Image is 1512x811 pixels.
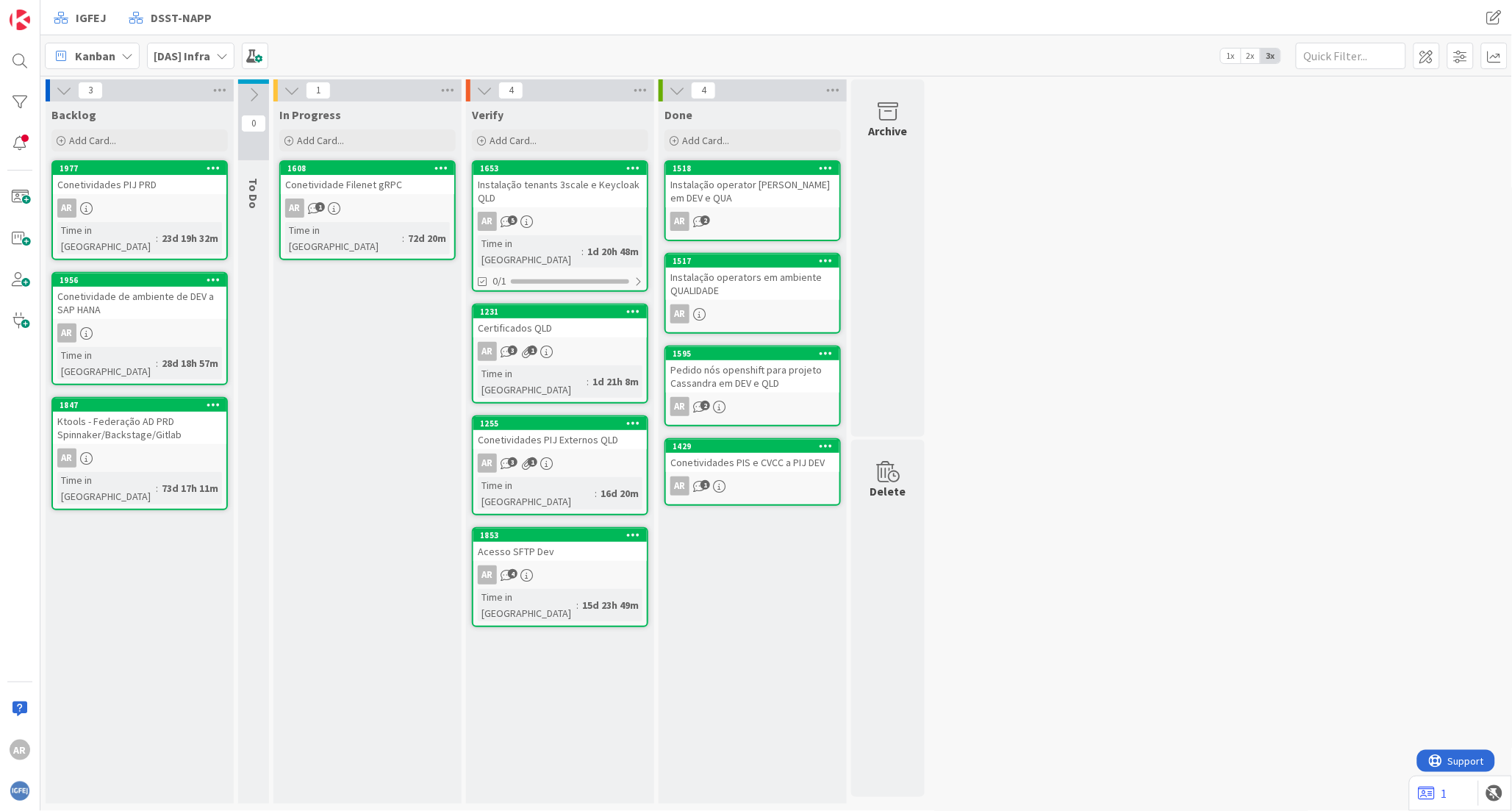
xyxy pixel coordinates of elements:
[589,374,642,390] div: 1d 21h 8m
[60,163,226,174] div: 1977
[666,476,839,496] div: AR
[78,82,103,99] span: 3
[666,360,839,393] div: Pedido nós openshift para projeto Cassandra em DEV e QLD
[57,222,156,254] div: Time in [GEOGRAPHIC_DATA]
[472,107,504,122] span: Verify
[508,215,517,225] span: 5
[673,441,839,451] div: 1429
[404,230,450,246] div: 72d 20m
[869,122,908,140] div: Archive
[664,107,692,122] span: Done
[701,215,710,225] span: 2
[402,230,404,246] span: :
[666,162,839,175] div: 1518
[576,597,578,613] span: :
[57,199,76,218] div: AR
[158,230,222,246] div: 23d 19h 32m
[57,472,156,504] div: Time in [GEOGRAPHIC_DATA]
[666,175,839,207] div: Instalação operator [PERSON_NAME] em DEV e QUA
[473,454,647,473] div: AR
[69,134,116,147] span: Add Card...
[473,417,647,430] div: 1255
[53,399,226,444] div: 1847Ktools - Federação AD PRD Spinnaker/Backstage/Gitlab
[670,476,689,496] div: AR
[473,342,647,361] div: AR
[666,254,839,268] div: 1517
[1241,49,1261,63] span: 2x
[1419,785,1447,802] a: 1
[45,4,115,31] a: IGFEJ
[528,346,537,355] span: 1
[75,47,115,65] span: Kanban
[156,480,158,496] span: :
[478,565,497,585] div: AR
[60,400,226,410] div: 1847
[120,4,221,31] a: DSST-NAPP
[10,740,30,760] div: AR
[315,202,325,212] span: 1
[306,82,331,99] span: 1
[53,449,226,468] div: AR
[53,324,226,343] div: AR
[1261,49,1280,63] span: 3x
[473,529,647,561] div: 1853Acesso SFTP Dev
[480,418,647,429] div: 1255
[666,347,839,360] div: 1595
[478,212,497,231] div: AR
[478,477,595,510] div: Time in [GEOGRAPHIC_DATA]
[156,230,158,246] span: :
[691,82,716,99] span: 4
[478,589,576,621] div: Time in [GEOGRAPHIC_DATA]
[701,480,710,490] span: 1
[478,454,497,473] div: AR
[287,163,454,174] div: 1608
[246,178,261,209] span: To Do
[492,274,506,289] span: 0/1
[158,480,222,496] div: 73d 17h 11m
[682,134,729,147] span: Add Card...
[666,453,839,472] div: Conetividades PIS e CVCC a PIJ DEV
[597,485,642,501] div: 16d 20m
[241,115,266,132] span: 0
[53,274,226,287] div: 1956
[57,347,156,379] div: Time in [GEOGRAPHIC_DATA]
[581,243,584,260] span: :
[156,355,158,371] span: :
[473,565,647,585] div: AR
[587,374,589,390] span: :
[498,82,523,99] span: 4
[10,10,30,30] img: Visit kanbanzone.com
[666,304,839,324] div: AR
[53,199,226,218] div: AR
[490,134,537,147] span: Add Card...
[673,349,839,359] div: 1595
[670,397,689,416] div: AR
[53,162,226,175] div: 1977
[53,412,226,444] div: Ktools - Federação AD PRD Spinnaker/Backstage/Gitlab
[1296,43,1406,69] input: Quick Filter...
[285,199,304,218] div: AR
[480,163,647,174] div: 1653
[478,342,497,361] div: AR
[701,401,710,410] span: 2
[478,235,581,268] div: Time in [GEOGRAPHIC_DATA]
[473,417,647,449] div: 1255Conetividades PIJ Externos QLD
[673,256,839,266] div: 1517
[281,175,454,194] div: Conetividade Filenet gRPC
[151,9,212,26] span: DSST-NAPP
[53,287,226,319] div: Conetividade de ambiente de DEV a SAP HANA
[60,275,226,285] div: 1956
[480,530,647,540] div: 1853
[666,212,839,231] div: AR
[578,597,642,613] div: 15d 23h 49m
[154,49,210,63] b: [DAS] Infra
[673,163,839,174] div: 1518
[473,212,647,231] div: AR
[53,399,226,412] div: 1847
[281,162,454,175] div: 1608
[53,162,226,194] div: 1977Conetividades PIJ PRD
[281,199,454,218] div: AR
[666,347,839,393] div: 1595Pedido nós openshift para projeto Cassandra em DEV e QLD
[670,304,689,324] div: AR
[666,162,839,207] div: 1518Instalação operator [PERSON_NAME] em DEV e QUA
